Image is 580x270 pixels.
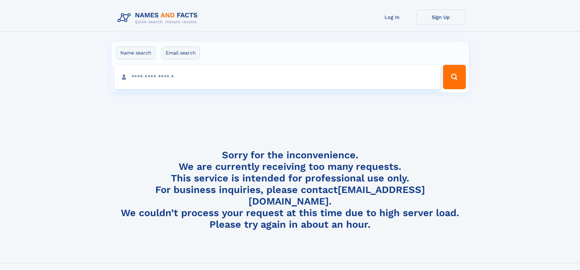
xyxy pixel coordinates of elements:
[443,65,466,89] button: Search Button
[368,10,417,25] a: Log In
[248,184,425,207] a: [EMAIL_ADDRESS][DOMAIN_NAME]
[115,149,465,230] h4: Sorry for the inconvenience. We are currently receiving too many requests. This service is intend...
[114,65,441,89] input: search input
[115,10,203,26] img: Logo Names and Facts
[116,47,155,59] label: Name search
[162,47,200,59] label: Email search
[417,10,465,25] a: Sign Up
